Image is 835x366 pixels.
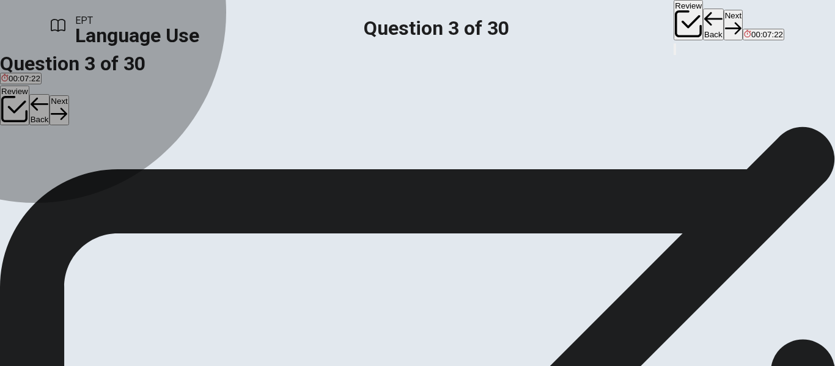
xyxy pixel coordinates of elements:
button: Next [724,10,743,40]
span: EPT [75,13,199,28]
span: 00:07:22 [9,74,40,83]
h1: Question 3 of 30 [364,21,509,35]
span: 00:07:22 [751,30,783,39]
button: Back [29,94,50,126]
button: 00:07:22 [743,29,784,40]
h1: Language Use [75,28,199,43]
button: Back [703,9,724,40]
button: Next [50,95,68,125]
